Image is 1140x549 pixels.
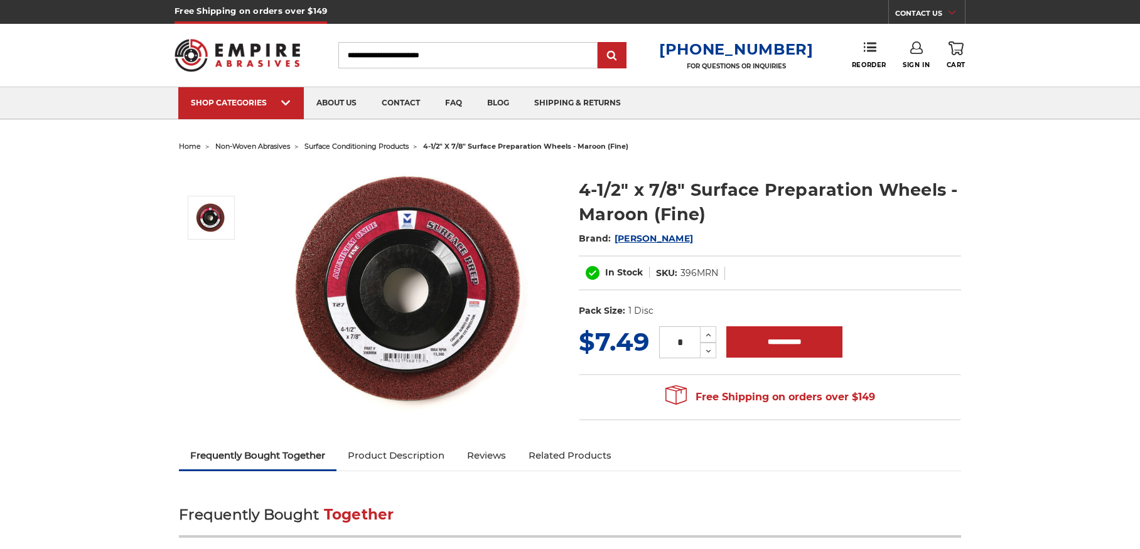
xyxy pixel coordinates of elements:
[600,43,625,68] input: Submit
[628,304,653,317] dd: 1 Disc
[475,87,522,119] a: blog
[903,61,930,69] span: Sign In
[947,41,965,69] a: Cart
[423,142,628,151] span: 4-1/2" x 7/8" surface preparation wheels - maroon (fine)
[579,178,961,227] h1: 4-1/2" x 7/8" Surface Preparation Wheels - Maroon (Fine)
[895,6,965,24] a: CONTACT US
[656,267,677,280] dt: SKU:
[287,164,538,415] img: Maroon Surface Prep Disc
[517,442,623,469] a: Related Products
[215,142,290,151] a: non-woven abrasives
[369,87,433,119] a: contact
[304,87,369,119] a: about us
[179,442,336,469] a: Frequently Bought Together
[179,506,319,523] span: Frequently Bought
[304,142,409,151] a: surface conditioning products
[336,442,456,469] a: Product Description
[665,385,875,410] span: Free Shipping on orders over $149
[615,233,693,244] a: [PERSON_NAME]
[579,304,625,317] dt: Pack Size:
[659,40,814,58] a: [PHONE_NUMBER]
[175,31,300,80] img: Empire Abrasives
[852,41,886,68] a: Reorder
[947,61,965,69] span: Cart
[522,87,633,119] a: shipping & returns
[579,233,611,244] span: Brand:
[433,87,475,119] a: faq
[324,506,394,523] span: Together
[191,98,291,107] div: SHOP CATEGORIES
[179,142,201,151] a: home
[680,267,718,280] dd: 396MRN
[195,202,227,233] img: Maroon Surface Prep Disc
[659,62,814,70] p: FOR QUESTIONS OR INQUIRIES
[605,267,643,278] span: In Stock
[456,442,517,469] a: Reviews
[579,326,649,357] span: $7.49
[852,61,886,69] span: Reorder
